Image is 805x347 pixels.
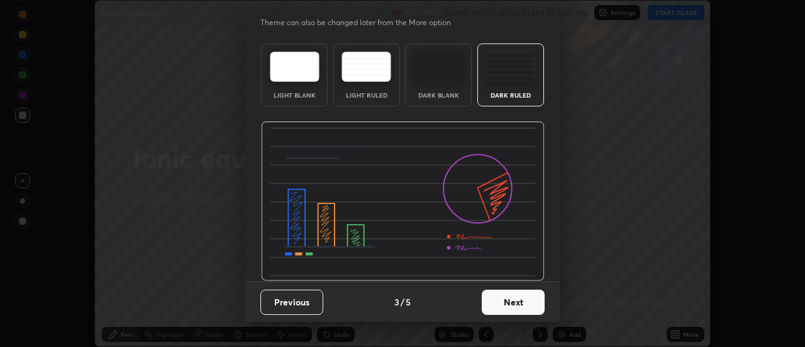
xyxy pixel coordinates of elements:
div: Dark Ruled [486,92,536,98]
img: lightRuledTheme.5fabf969.svg [341,52,391,82]
img: darkRuledThemeBanner.864f114c.svg [261,122,545,282]
button: Previous [260,290,323,315]
div: Light Blank [269,92,319,98]
h4: 5 [406,295,411,309]
img: darkTheme.f0cc69e5.svg [414,52,464,82]
button: Next [482,290,545,315]
img: lightTheme.e5ed3b09.svg [270,52,319,82]
h4: / [401,295,404,309]
img: darkRuledTheme.de295e13.svg [486,52,535,82]
div: Light Ruled [341,92,392,98]
div: Dark Blank [413,92,464,98]
h4: 3 [394,295,399,309]
p: Theme can also be changed later from the More option [260,17,464,28]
